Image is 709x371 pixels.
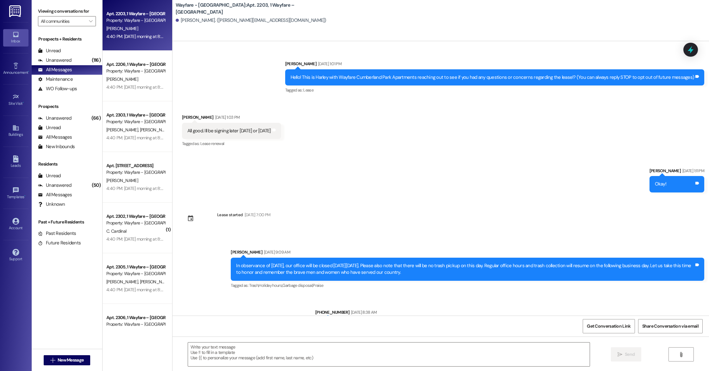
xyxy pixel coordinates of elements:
[9,5,22,17] img: ResiDesk Logo
[349,309,377,316] div: [DATE] 8:38 AM
[106,84,626,90] div: 4:40 PM: [DATE] morning at 8:00 AM, concrete will be poured in the area between 1100 and 2700. Pl...
[38,182,72,189] div: Unanswered
[106,127,140,133] span: [PERSON_NAME]
[140,127,171,133] span: [PERSON_NAME]
[285,85,705,95] div: Tagged as:
[38,47,61,54] div: Unread
[176,2,302,16] b: Wayfare - [GEOGRAPHIC_DATA]: Apt. 2203, 1 Wayfare – [GEOGRAPHIC_DATA]
[106,112,165,118] div: Apt. 2303, 1 Wayfare – [GEOGRAPHIC_DATA]
[182,139,281,148] div: Tagged as:
[23,100,24,105] span: •
[282,283,313,288] span: Garbage disposal ,
[106,10,165,17] div: Apt. 2203, 1 Wayfare – [GEOGRAPHIC_DATA]
[249,283,259,288] span: Trash ,
[38,173,61,179] div: Unread
[3,216,28,233] a: Account
[317,60,342,67] div: [DATE] 1:01 PM
[106,34,626,39] div: 4:40 PM: [DATE] morning at 8:00 AM, concrete will be poured in the area between 1100 and 2700. Pl...
[303,87,313,93] span: Lease
[655,181,666,187] div: Okay!
[38,85,77,92] div: WO Follow-ups
[90,55,102,65] div: (116)
[32,103,102,110] div: Prospects
[315,309,704,318] div: [PHONE_NUMBER]
[638,319,703,333] button: Share Conversation via email
[28,69,29,74] span: •
[679,352,683,357] i: 
[106,321,165,328] div: Property: Wayfare - [GEOGRAPHIC_DATA]
[140,279,171,285] span: [PERSON_NAME]
[176,17,326,24] div: [PERSON_NAME]. ([PERSON_NAME][EMAIL_ADDRESS][DOMAIN_NAME])
[217,211,243,218] div: Lease started
[3,185,28,202] a: Templates •
[106,162,165,169] div: Apt. [STREET_ADDRESS]
[231,249,704,258] div: [PERSON_NAME]
[106,228,126,234] span: C. Cardinal
[32,161,102,167] div: Residents
[106,185,626,191] div: 4:40 PM: [DATE] morning at 8:00 AM, concrete will be poured in the area between 1100 and 2700. Pl...
[187,128,271,134] div: All good. Ill be signing later [DATE] or [DATE]
[106,61,165,68] div: Apt. 2206, 1 Wayfare – [GEOGRAPHIC_DATA]
[285,60,705,69] div: [PERSON_NAME]
[38,134,72,141] div: All Messages
[611,347,642,362] button: Send
[3,123,28,140] a: Buildings
[106,17,165,24] div: Property: Wayfare - [GEOGRAPHIC_DATA]
[106,287,626,292] div: 4:40 PM: [DATE] morning at 8:00 AM, concrete will be poured in the area between 1100 and 2700. Pl...
[106,26,138,31] span: [PERSON_NAME]
[106,118,165,125] div: Property: Wayfare - [GEOGRAPHIC_DATA]
[24,194,25,198] span: •
[32,219,102,225] div: Past + Future Residents
[44,355,91,365] button: New Message
[38,143,75,150] div: New Inbounds
[41,16,86,26] input: All communities
[649,167,704,176] div: [PERSON_NAME]
[236,262,694,276] div: In observance of [DATE], our office will be closed [DATE][DATE]. Please also note that there will...
[618,352,622,357] i: 
[38,201,65,208] div: Unknown
[90,113,102,123] div: (66)
[38,115,72,122] div: Unanswered
[313,283,323,288] span: Praise
[3,154,28,171] a: Leads
[106,135,626,141] div: 4:40 PM: [DATE] morning at 8:00 AM, concrete will be poured in the area between 1100 and 2700. Pl...
[681,167,704,174] div: [DATE] 1:11 PM
[106,76,138,82] span: [PERSON_NAME]
[106,68,165,74] div: Property: Wayfare - [GEOGRAPHIC_DATA]
[106,314,165,321] div: Apt. 2306, 1 Wayfare – [GEOGRAPHIC_DATA]
[587,323,631,330] span: Get Conversation Link
[38,124,61,131] div: Unread
[231,281,704,290] div: Tagged as:
[38,66,72,73] div: All Messages
[106,236,626,242] div: 4:40 PM: [DATE] morning at 8:00 AM, concrete will be poured in the area between 1100 and 2700. Pl...
[3,29,28,46] a: Inbox
[625,351,635,358] span: Send
[3,91,28,109] a: Site Visit •
[90,180,102,190] div: (50)
[32,36,102,42] div: Prospects + Residents
[262,249,290,255] div: [DATE] 9:09 AM
[106,279,140,285] span: [PERSON_NAME]
[50,358,55,363] i: 
[583,319,635,333] button: Get Conversation Link
[243,211,271,218] div: [DATE] 7:00 PM
[214,114,240,121] div: [DATE] 1:03 PM
[106,169,165,176] div: Property: Wayfare - [GEOGRAPHIC_DATA]
[89,19,92,24] i: 
[58,357,84,363] span: New Message
[291,74,694,81] div: Hello! This is Harley with Wayfare Cumberland Park Apartments reaching out to see if you had any ...
[38,230,76,237] div: Past Residents
[182,114,281,123] div: [PERSON_NAME]
[106,270,165,277] div: Property: Wayfare - [GEOGRAPHIC_DATA]
[38,192,72,198] div: All Messages
[106,178,138,183] span: [PERSON_NAME]
[38,6,96,16] label: Viewing conversations for
[106,264,165,270] div: Apt. 2305, 1 Wayfare – [GEOGRAPHIC_DATA]
[259,283,282,288] span: Holiday hours ,
[38,240,81,246] div: Future Residents
[106,213,165,220] div: Apt. 2302, 1 Wayfare – [GEOGRAPHIC_DATA]
[3,247,28,264] a: Support
[642,323,699,330] span: Share Conversation via email
[38,76,73,83] div: Maintenance
[38,57,72,64] div: Unanswered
